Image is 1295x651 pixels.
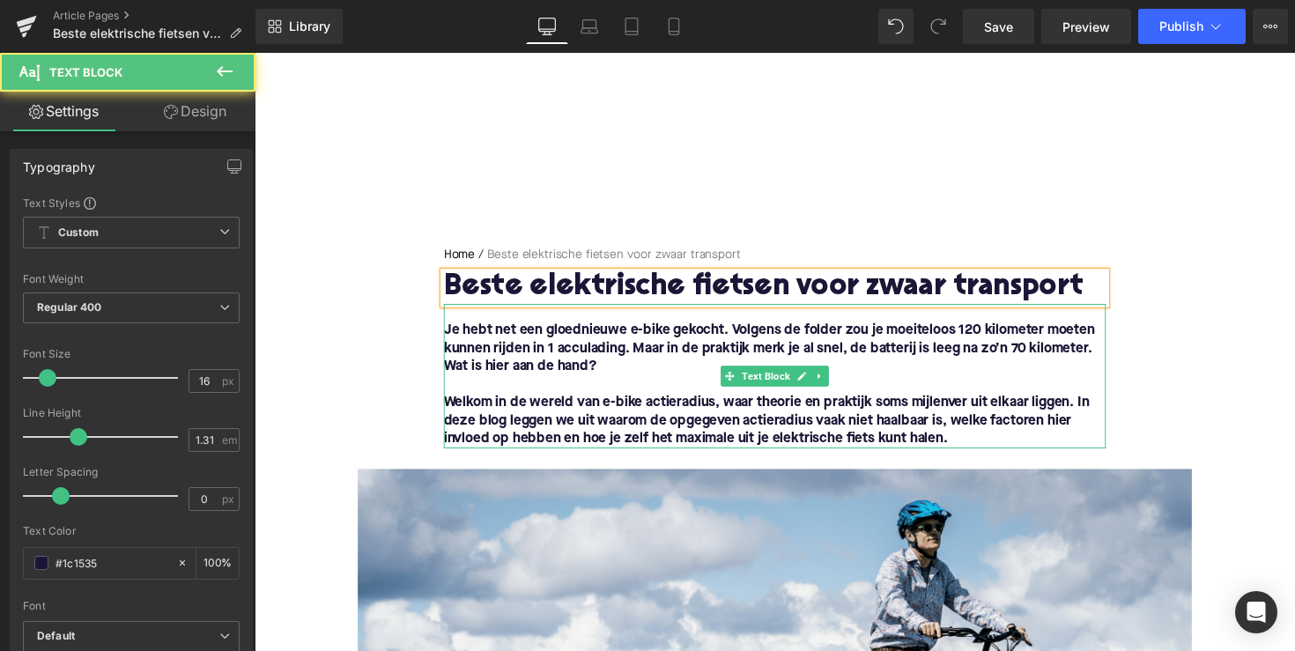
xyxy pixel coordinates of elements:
[1138,9,1246,44] button: Publish
[23,407,240,419] div: Line Height
[55,553,168,573] input: Color
[23,348,240,360] div: Font Size
[196,548,239,579] div: %
[23,525,240,537] div: Text Color
[1041,9,1131,44] a: Preview
[568,9,610,44] a: Laptop
[653,9,695,44] a: Mobile
[49,65,122,79] span: Text Block
[194,225,872,257] h1: Beste elektrische fietsen voor zwaar transport
[570,321,588,342] a: Expand / Collapse
[222,434,237,446] span: em
[194,277,861,329] font: Je hebt net een gloednieuwe e-bike gekocht. Volgens de folder zou je moeiteloos 120 kilometer moe...
[23,466,240,478] div: Letter Spacing
[289,18,330,34] span: Library
[23,196,240,210] div: Text Styles
[255,9,343,44] a: New Library
[496,321,551,342] span: Text Block
[1062,18,1110,36] span: Preview
[53,9,255,23] a: Article Pages
[23,600,240,612] div: Font
[984,18,1013,36] span: Save
[194,198,226,217] a: Home
[1253,9,1288,44] button: More
[226,198,238,217] span: /
[610,9,653,44] a: Tablet
[23,273,240,285] div: Font Weight
[878,9,914,44] button: Undo
[1159,19,1203,33] span: Publish
[131,92,259,131] a: Design
[194,198,872,225] nav: breadcrumbs
[23,150,95,174] div: Typography
[222,375,237,387] span: px
[37,629,75,644] i: Default
[194,351,855,403] font: Welkom in de wereld van e-bike actieradius, waar theorie en praktijk soms mijlenver uit elkaar li...
[37,300,102,314] b: Regular 400
[53,26,222,41] span: Beste elektrische fietsen voor zwaar transport
[526,9,568,44] a: Desktop
[1235,591,1277,633] div: Open Intercom Messenger
[222,493,237,505] span: px
[58,226,99,240] b: Custom
[921,9,956,44] button: Redo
